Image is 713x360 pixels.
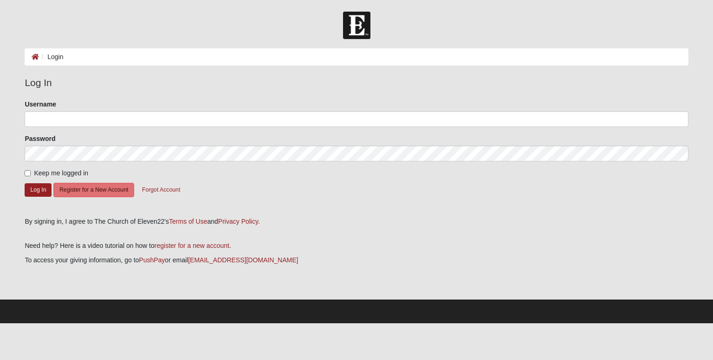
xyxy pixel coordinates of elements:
[53,183,134,197] button: Register for a New Account
[188,256,298,264] a: [EMAIL_ADDRESS][DOMAIN_NAME]
[34,169,88,177] span: Keep me logged in
[25,217,688,227] div: By signing in, I agree to The Church of Eleven22's and .
[25,100,56,109] label: Username
[343,12,370,39] img: Church of Eleven22 Logo
[139,256,165,264] a: PushPay
[39,52,63,62] li: Login
[25,183,52,197] button: Log In
[136,183,186,197] button: Forgot Account
[155,242,229,249] a: register for a new account
[25,255,688,265] p: To access your giving information, go to or email
[25,241,688,251] p: Need help? Here is a video tutorial on how to .
[25,170,31,176] input: Keep me logged in
[218,218,258,225] a: Privacy Policy
[25,75,688,90] legend: Log In
[169,218,207,225] a: Terms of Use
[25,134,55,143] label: Password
